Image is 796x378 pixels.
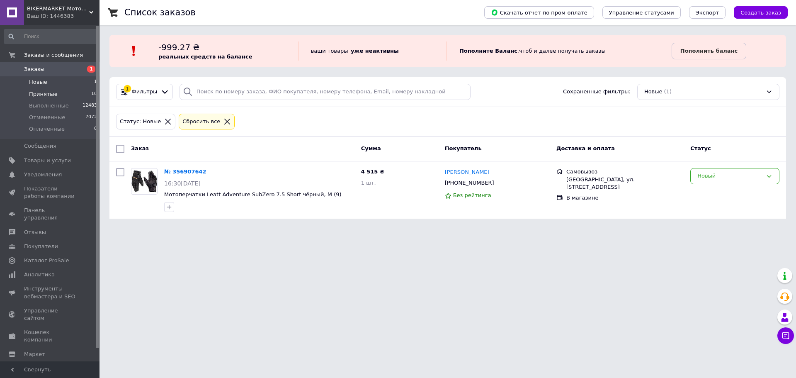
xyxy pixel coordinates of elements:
a: № 356907642 [164,168,206,175]
input: Поиск [4,29,98,44]
span: Панель управления [24,207,77,222]
span: Маркет [24,351,45,358]
a: Мотоперчатки Leatt Adventure SubZero 7.5 Short чёрный, M (9) [164,191,342,198]
span: Заказы и сообщения [24,51,83,59]
span: 1 [94,78,97,86]
div: Ваш ID: 1446383 [27,12,99,20]
span: Выполненные [29,102,69,110]
a: Создать заказ [726,9,788,15]
span: Инструменты вебмастера и SEO [24,285,77,300]
span: Создать заказ [740,10,781,16]
div: [PHONE_NUMBER] [443,178,496,188]
div: Самовывоз [566,168,684,176]
span: BIKERMARKET Мотомагазин [27,5,89,12]
button: Скачать отчет по пром-оплате [484,6,594,19]
span: 16:30[DATE] [164,180,201,187]
button: Управление статусами [602,6,681,19]
span: Скачать отчет по пром-оплате [491,9,587,16]
button: Экспорт [689,6,726,19]
span: Сообщения [24,142,56,150]
img: Фото товару [131,170,157,193]
span: -999.27 ₴ [158,42,199,52]
span: 1 [87,66,95,73]
span: 12483 [83,102,97,110]
span: Новые [29,78,47,86]
span: Доставка и оплата [556,145,615,151]
a: Пополнить баланс [672,43,746,59]
span: Товары и услуги [24,157,71,164]
h1: Список заказов [124,7,196,17]
button: Создать заказ [734,6,788,19]
span: Кошелек компании [24,329,77,344]
b: Пополнить баланс [680,48,738,54]
span: Экспорт [696,10,719,16]
span: Покупатель [445,145,482,151]
img: :exclamation: [128,45,140,57]
span: Новые [644,88,663,96]
span: (1) [664,88,672,95]
div: Сбросить все [181,117,222,126]
div: Статус: Новые [118,117,163,126]
span: Аналитика [24,271,55,278]
span: Отзывы [24,229,46,236]
span: Управление сайтом [24,307,77,322]
span: Сохраненные фильтры: [563,88,631,96]
button: Чат с покупателем [777,327,794,344]
span: 1 шт. [361,180,376,186]
a: [PERSON_NAME] [445,168,490,176]
div: Новый [697,172,762,180]
span: Без рейтинга [453,192,491,198]
div: 1 [124,85,131,93]
b: реальных средств на балансе [158,54,252,60]
span: Заказы [24,66,44,73]
span: Управление статусами [609,10,674,16]
span: Оплаченные [29,125,65,133]
span: Принятые [29,90,58,98]
span: Отмененные [29,114,65,121]
span: Показатели работы компании [24,185,77,200]
b: уже неактивны [351,48,399,54]
input: Поиск по номеру заказа, ФИО покупателя, номеру телефона, Email, номеру накладной [180,84,471,100]
div: , чтоб и далее получать заказы [447,41,672,61]
div: В магазине [566,194,684,202]
span: Уведомления [24,171,62,178]
span: Статус [690,145,711,151]
a: Фото товару [131,168,158,195]
span: 0 [94,125,97,133]
span: Каталог ProSale [24,257,69,264]
span: Покупатели [24,243,58,250]
span: Сумма [361,145,381,151]
span: Заказ [131,145,149,151]
b: Пополните Баланс [459,48,517,54]
div: ваши товары [298,41,447,61]
span: 10 [91,90,97,98]
span: 7072 [85,114,97,121]
span: Фильтры [132,88,158,96]
span: 4 515 ₴ [361,168,384,175]
div: [GEOGRAPHIC_DATA], ул. [STREET_ADDRESS] [566,176,684,191]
